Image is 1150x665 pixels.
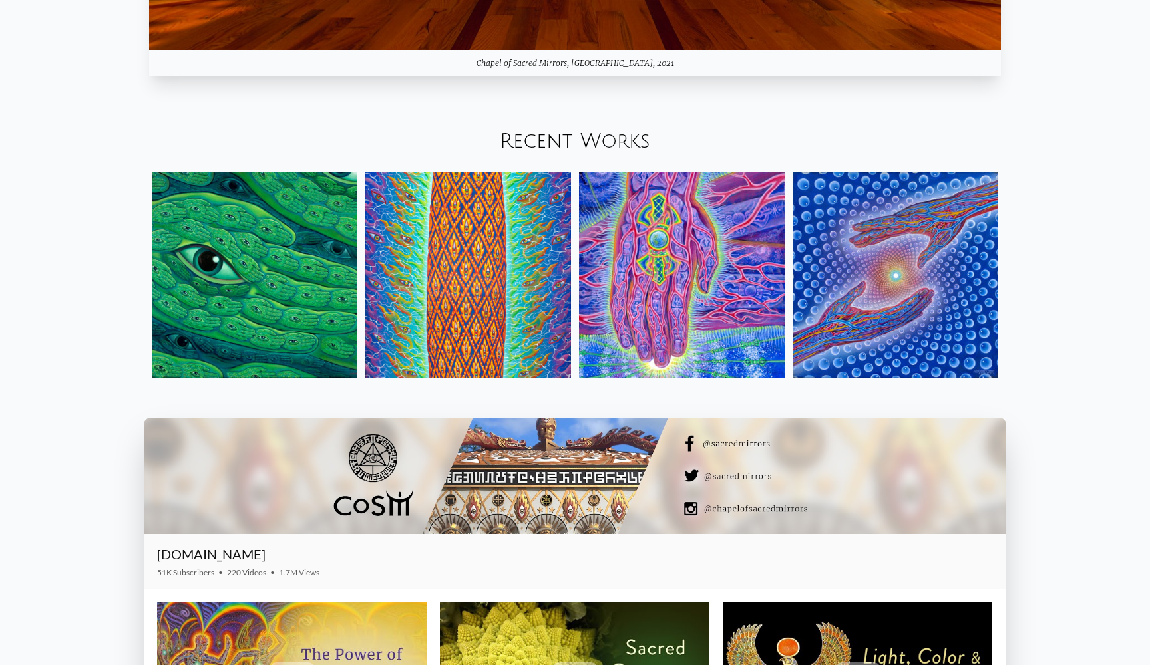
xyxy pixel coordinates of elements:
span: 51K Subscribers [157,567,214,577]
iframe: Subscribe to CoSM.TV on YouTube [912,551,993,567]
span: 220 Videos [227,567,266,577]
span: 1.7M Views [279,567,319,577]
div: Chapel of Sacred Mirrors, [GEOGRAPHIC_DATA], 2021 [149,50,1001,76]
a: [DOMAIN_NAME] [157,546,266,562]
a: Recent Works [500,130,650,152]
span: • [218,567,223,577]
span: • [270,567,275,577]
